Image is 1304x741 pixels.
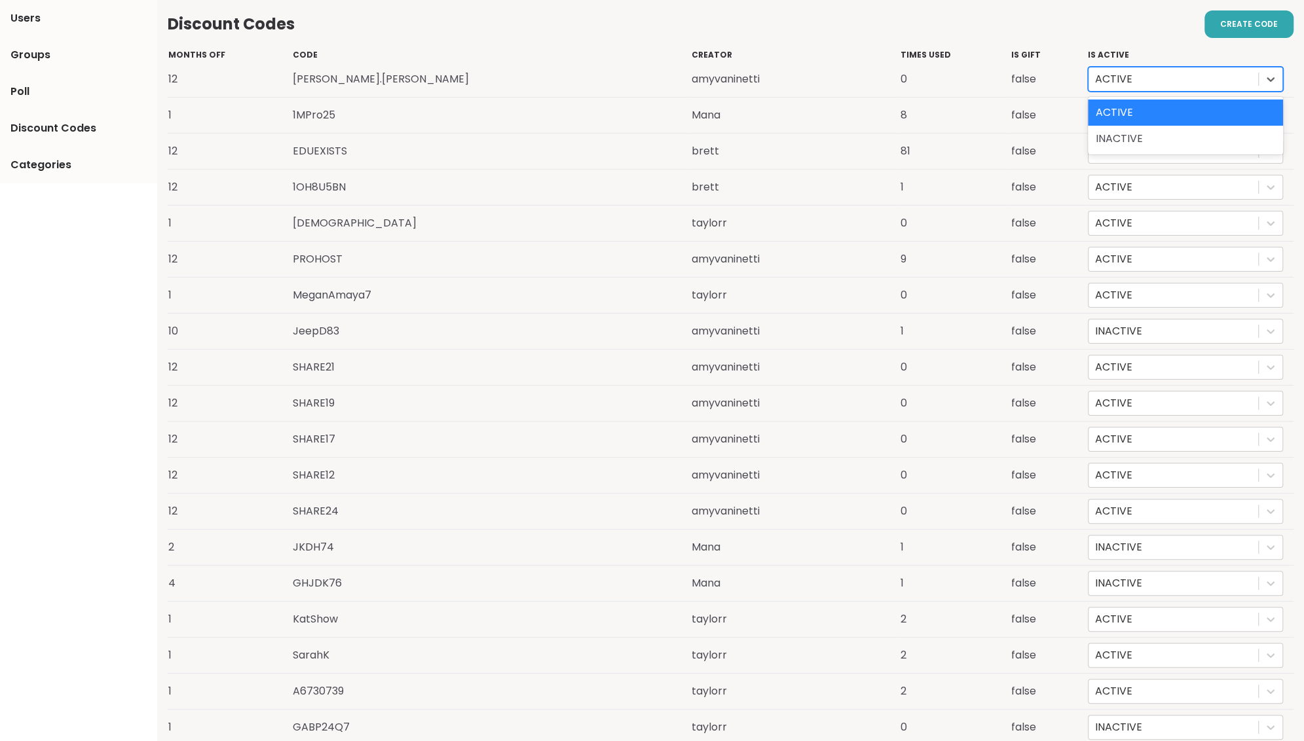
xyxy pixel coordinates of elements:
td: 1 [168,602,292,638]
td: 8 [900,98,1010,134]
td: 12 [168,170,292,206]
td: Mana [691,530,901,566]
td: brett [691,134,901,170]
button: Create code [1204,10,1294,38]
td: 1 [900,314,1010,350]
td: false [1011,638,1087,674]
td: JKDH74 [292,530,691,566]
th: Is Active [1087,48,1294,62]
td: 2 [900,674,1010,710]
td: taylorr [691,602,901,638]
td: false [1011,98,1087,134]
th: Creator [691,48,901,62]
td: PROHOST [292,242,691,278]
td: EDUEXISTS [292,134,691,170]
th: Is Gift [1011,48,1087,62]
td: 1MPro25 [292,98,691,134]
td: false [1011,422,1087,458]
span: Create code [1220,18,1278,30]
td: MeganAmaya7 [292,278,691,314]
td: false [1011,674,1087,710]
span: Discount Codes [10,120,96,136]
td: SarahK [292,638,691,674]
td: SHARE21 [292,350,691,386]
td: 1 [900,566,1010,602]
td: 1 [900,530,1010,566]
td: 2 [168,530,292,566]
td: 1 [168,278,292,314]
td: A6730739 [292,674,691,710]
td: false [1011,134,1087,170]
td: GHJDK76 [292,566,691,602]
td: Mana [691,566,901,602]
td: 81 [900,134,1010,170]
td: amyvaninetti [691,242,901,278]
td: taylorr [691,278,901,314]
td: 12 [168,242,292,278]
td: amyvaninetti [691,386,901,422]
td: amyvaninetti [691,494,901,530]
td: SHARE17 [292,422,691,458]
td: JeepD83 [292,314,691,350]
td: false [1011,314,1087,350]
td: false [1011,602,1087,638]
td: 1 [168,638,292,674]
td: false [1011,458,1087,494]
td: false [1011,386,1087,422]
td: 0 [900,62,1010,98]
div: INACTIVE [1088,126,1283,152]
td: amyvaninetti [691,314,901,350]
td: 9 [900,242,1010,278]
td: 0 [900,422,1010,458]
td: 1 [168,674,292,710]
td: taylorr [691,638,901,674]
td: amyvaninetti [691,422,901,458]
td: false [1011,530,1087,566]
div: ACTIVE [1088,99,1283,126]
td: 12 [168,134,292,170]
td: false [1011,278,1087,314]
td: 2 [900,638,1010,674]
td: 12 [168,350,292,386]
td: 12 [168,62,292,98]
span: Users [10,10,41,26]
td: 12 [168,494,292,530]
td: false [1011,242,1087,278]
td: brett [691,170,901,206]
td: 1 [900,170,1010,206]
td: false [1011,350,1087,386]
td: SHARE19 [292,386,691,422]
td: 1 [168,98,292,134]
th: Code [292,48,691,62]
td: 4 [168,566,292,602]
th: Times Used [900,48,1010,62]
td: false [1011,494,1087,530]
span: Categories [10,157,71,173]
td: false [1011,206,1087,242]
td: 12 [168,422,292,458]
td: 12 [168,386,292,422]
td: taylorr [691,674,901,710]
td: 0 [900,386,1010,422]
td: SHARE24 [292,494,691,530]
h1: Discount Codes [168,12,295,36]
td: 1OH8U5BN [292,170,691,206]
td: false [1011,62,1087,98]
th: Months Off [168,48,292,62]
td: taylorr [691,206,901,242]
td: 0 [900,350,1010,386]
td: 0 [900,206,1010,242]
td: amyvaninetti [691,62,901,98]
td: false [1011,566,1087,602]
td: 12 [168,458,292,494]
td: 1 [168,206,292,242]
td: Mana [691,98,901,134]
td: 0 [900,278,1010,314]
td: [PERSON_NAME].[PERSON_NAME] [292,62,691,98]
td: amyvaninetti [691,350,901,386]
span: Groups [10,47,50,63]
td: amyvaninetti [691,458,901,494]
td: 0 [900,458,1010,494]
td: [DEMOGRAPHIC_DATA] [292,206,691,242]
td: false [1011,170,1087,206]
